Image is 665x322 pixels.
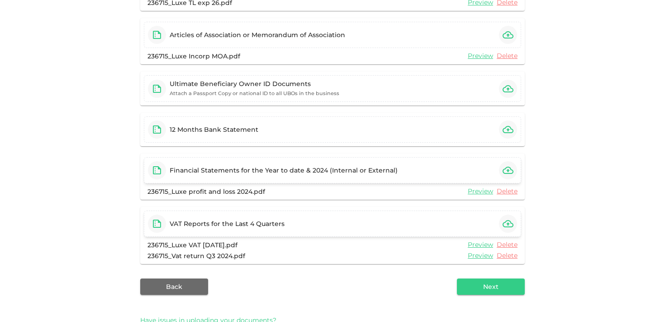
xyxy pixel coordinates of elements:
[170,79,339,88] div: Ultimate Beneficiary Owner ID Documents
[497,187,518,196] a: Delete
[147,187,265,196] div: 236715_Luxe profit and loss 2024.pdf
[170,30,345,39] div: Articles of Association or Memorandum of Association
[170,219,285,228] div: VAT Reports for the Last 4 Quarters
[468,187,493,196] a: Preview
[497,52,518,60] a: Delete
[170,166,398,175] div: Financial Statements for the Year to date & 2024 (Internal or External)
[468,240,493,249] a: Preview
[468,52,493,60] a: Preview
[170,90,339,96] small: Attach a Passport Copy or national ID to all UBOs in the business
[147,251,245,260] div: 236715_Vat return Q3 2024.pdf
[497,251,518,260] a: Delete
[170,125,258,134] div: 12 Months Bank Statement
[457,279,525,295] button: Next
[497,240,518,249] a: Delete
[147,52,240,61] div: 236715_Luxe Incorp MOA.pdf
[147,240,237,250] div: 236715_Luxe VAT [DATE].pdf
[468,251,493,260] a: Preview
[140,279,208,295] button: Back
